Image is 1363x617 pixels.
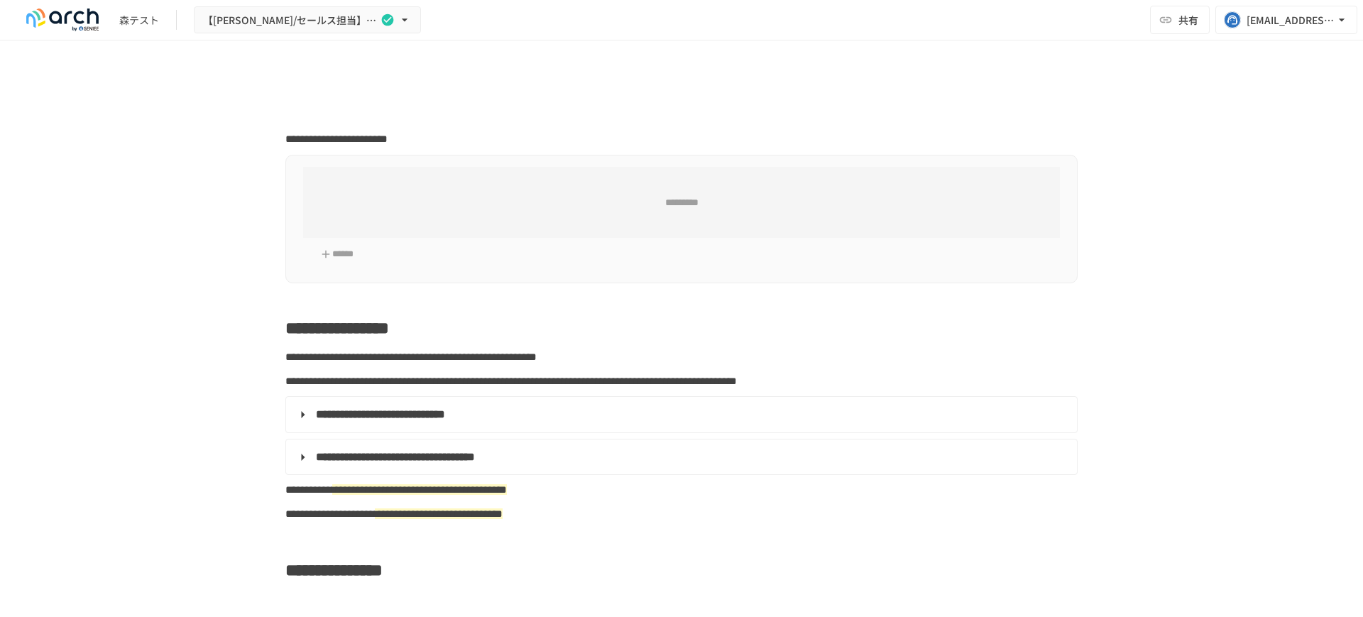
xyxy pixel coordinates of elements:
[1178,12,1198,28] span: 共有
[17,9,108,31] img: logo-default@2x-9cf2c760.svg
[203,11,378,29] span: 【[PERSON_NAME]/セールス担当】株式会社ロープレ様_初期設定サポート
[1247,11,1335,29] div: [EMAIL_ADDRESS][DOMAIN_NAME]
[1215,6,1357,34] button: [EMAIL_ADDRESS][DOMAIN_NAME]
[119,13,159,28] div: 森テスト
[194,6,421,34] button: 【[PERSON_NAME]/セールス担当】株式会社ロープレ様_初期設定サポート
[1150,6,1210,34] button: 共有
